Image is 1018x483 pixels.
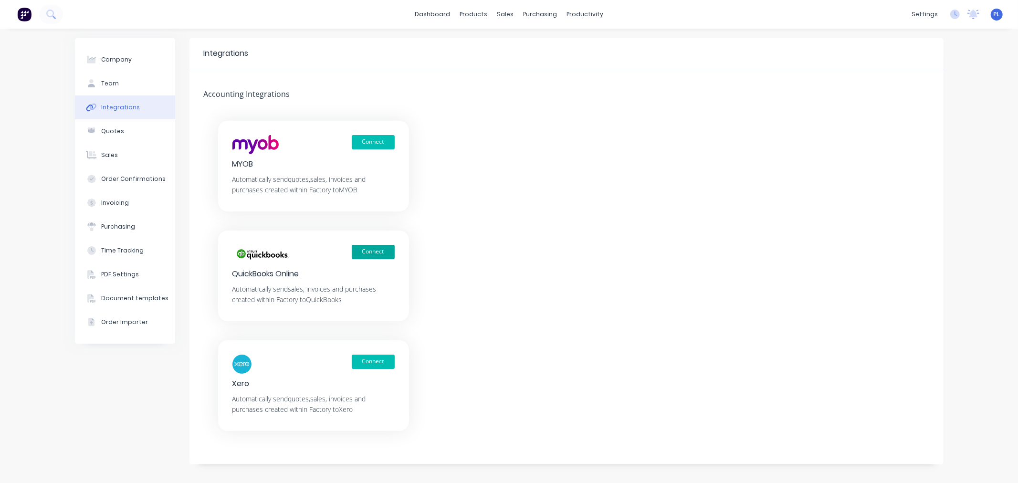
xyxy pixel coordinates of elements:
div: Document templates [101,294,168,303]
div: Automatically send sales, invoices and purchases created within Factory to QuickBooks [232,284,395,305]
div: Automatically send quotes, sales, invoices and purchases created within Factory to Xero [232,394,395,415]
button: Connect [352,245,395,259]
div: Purchasing [101,222,135,231]
div: Xero [232,378,395,389]
div: Time Tracking [101,246,144,255]
button: Invoicing [75,191,175,215]
button: Purchasing [75,215,175,239]
div: Automatically send quotes, sales, invoices and purchases created within Factory to MYOB [232,174,395,195]
button: Order Importer [75,310,175,334]
div: QuickBooks Online [232,269,395,279]
div: Accounting Integrations [189,88,297,102]
button: Quotes [75,119,175,143]
button: Company [75,48,175,72]
div: Quotes [101,127,124,136]
div: Order Confirmations [101,175,166,183]
div: PDF Settings [101,270,139,279]
img: logo [232,355,252,374]
button: Time Tracking [75,239,175,262]
div: settings [907,7,943,21]
div: Team [101,79,119,88]
button: Team [75,72,175,95]
button: Order Confirmations [75,167,175,191]
img: Factory [17,7,31,21]
button: PDF Settings [75,262,175,286]
button: Sales [75,143,175,167]
span: PL [994,10,1000,19]
div: Company [101,55,132,64]
div: Invoicing [101,199,129,207]
button: Integrations [75,95,175,119]
a: dashboard [410,7,455,21]
div: Order Importer [101,318,148,326]
div: MYOB [232,159,395,169]
img: logo [232,135,279,154]
div: productivity [562,7,608,21]
div: purchasing [518,7,562,21]
button: Connect [352,135,395,149]
div: products [455,7,492,21]
div: sales [492,7,518,21]
div: Integrations [204,48,249,59]
img: logo [232,245,293,264]
div: Integrations [101,103,140,112]
button: Connect [352,355,395,369]
button: Document templates [75,286,175,310]
div: Sales [101,151,118,159]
